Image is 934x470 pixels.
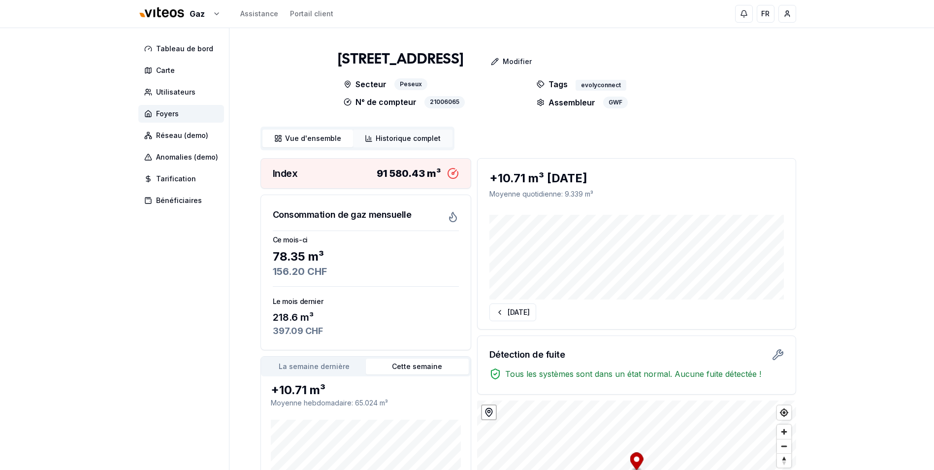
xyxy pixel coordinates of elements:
button: Zoom out [777,439,791,453]
div: GWF [603,97,628,108]
img: unit Image [260,40,320,119]
a: Tarification [138,170,228,188]
span: Historique complet [376,134,441,143]
h3: Le mois dernier [273,297,459,306]
button: Cette semaine [366,359,469,374]
a: Anomalies (demo) [138,148,228,166]
img: Viteos - Gaz Logo [138,1,186,25]
div: Peseux [394,78,427,91]
div: +10.71 m³ [DATE] [489,170,784,186]
a: Historique complet [353,130,452,147]
h3: Index [273,167,298,180]
p: Modifier [503,57,532,67]
div: evolyconnect [576,80,626,91]
a: Réseau (demo) [138,127,228,144]
button: Reset bearing to north [777,453,791,468]
div: 156.20 CHF [273,265,459,278]
button: FR [757,5,774,23]
span: Foyers [156,109,179,119]
span: Tous les systèmes sont dans un état normal. Aucune fuite détectée ! [505,368,761,380]
button: Gaz [138,3,221,25]
span: Carte [156,66,175,75]
div: 397.09 CHF [273,324,459,338]
p: N° de compteur [344,96,417,108]
button: [DATE] [489,303,536,321]
span: Bénéficiaires [156,196,202,205]
a: Tableau de bord [138,40,228,58]
p: Assembleur [537,97,595,108]
a: Assistance [240,9,278,19]
span: Tableau de bord [156,44,213,54]
div: 21006065 [424,96,465,108]
p: Tags [537,78,568,91]
button: Find my location [777,405,791,420]
a: Utilisateurs [138,83,228,101]
h3: Consommation de gaz mensuelle [273,208,412,222]
span: Réseau (demo) [156,131,208,140]
div: +10.71 m³ [271,382,461,398]
span: Tarification [156,174,196,184]
span: Anomalies (demo) [156,152,218,162]
div: 218.6 m³ [273,310,459,324]
button: Zoom in [777,425,791,439]
a: Modifier [463,52,540,71]
div: 78.35 m³ [273,249,459,265]
a: Vue d'ensemble [262,130,353,147]
button: La semaine dernière [263,359,366,374]
a: Foyers [138,105,228,123]
div: 91 580.43 m³ [377,167,441,180]
a: Bénéficiaires [138,192,228,209]
span: Vue d'ensemble [285,134,341,143]
span: FR [761,9,770,19]
h1: [STREET_ADDRESS] [338,51,463,68]
p: Secteur [344,78,386,91]
p: Moyenne quotidienne : 9.339 m³ [489,189,784,199]
p: Moyenne hebdomadaire : 65.024 m³ [271,398,461,408]
h3: Ce mois-ci [273,235,459,245]
span: Utilisateurs [156,87,195,97]
a: Portail client [290,9,333,19]
h3: Détection de fuite [489,348,565,362]
span: Gaz [190,8,205,20]
a: Carte [138,62,228,79]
